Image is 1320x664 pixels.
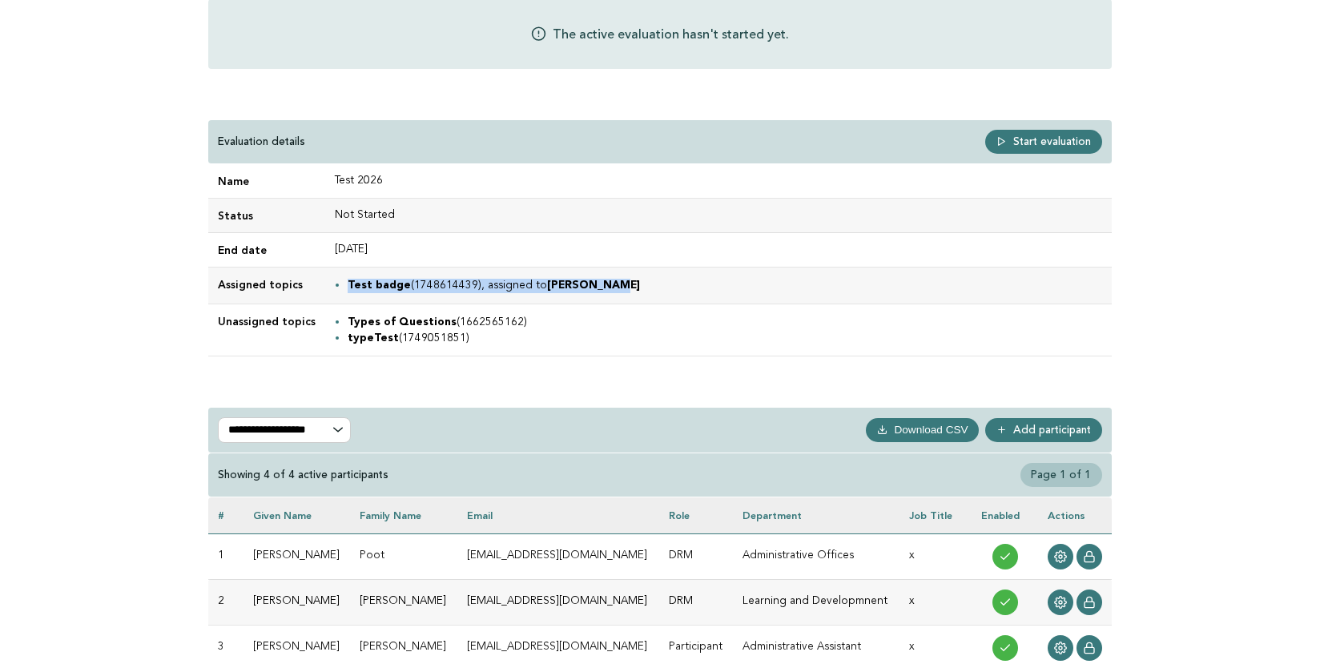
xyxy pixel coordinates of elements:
strong: [PERSON_NAME] [547,280,640,291]
td: x [899,533,972,579]
td: Name [208,164,325,199]
th: Job Title [899,497,972,533]
strong: Test badge [348,280,411,291]
th: Email [457,497,659,533]
li: (1662565162) [348,314,1102,330]
td: [PERSON_NAME] [243,533,351,579]
td: Not Started [325,199,1112,233]
td: DRM [659,533,733,579]
strong: Types of Questions [348,317,457,328]
td: [EMAIL_ADDRESS][DOMAIN_NAME] [457,533,659,579]
th: Department [733,497,899,533]
th: Enabled [972,497,1038,533]
td: Administrative Offices [733,533,899,579]
a: Add participant [985,418,1102,442]
p: The active evaluation hasn't started yet. [553,25,789,43]
li: (1748614439), assigned to [348,277,1102,293]
td: Test 2026 [325,164,1112,199]
strong: typeTest [348,333,399,344]
td: x [899,579,972,625]
td: Status [208,199,325,233]
td: End date [208,233,325,268]
td: Assigned topics [208,268,325,304]
th: Role [659,497,733,533]
th: # [208,497,243,533]
p: Evaluation details [218,135,305,149]
td: Learning and Developmnent [733,579,899,625]
td: [PERSON_NAME] [243,579,351,625]
td: Poot [350,533,457,579]
li: (1749051851) [348,330,1102,346]
td: [EMAIL_ADDRESS][DOMAIN_NAME] [457,579,659,625]
td: Unassigned topics [208,304,325,356]
td: DRM [659,579,733,625]
div: Showing 4 of 4 active participants [218,468,388,482]
td: [PERSON_NAME] [350,579,457,625]
td: 1 [208,533,243,579]
button: Download CSV [866,418,979,442]
a: Start evaluation [985,130,1102,154]
td: [DATE] [325,233,1112,268]
th: Family name [350,497,457,533]
td: 2 [208,579,243,625]
th: Given name [243,497,351,533]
